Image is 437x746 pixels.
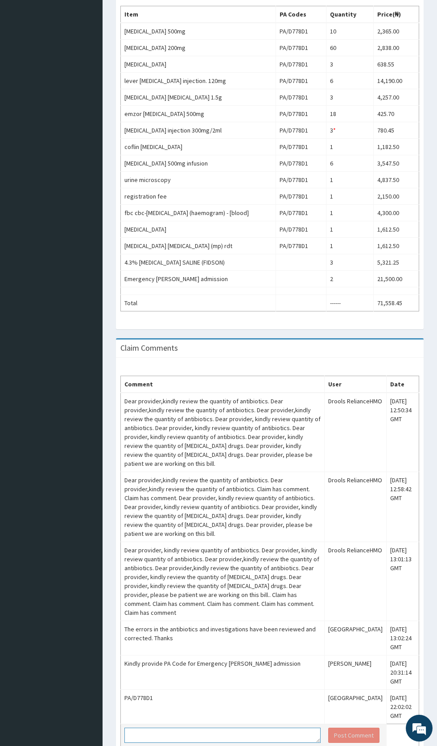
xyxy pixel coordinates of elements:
[374,23,419,40] td: 2,365.00
[374,155,419,172] td: 3,547.50
[276,23,326,40] td: PA/D778D1
[374,89,419,106] td: 4,257.00
[121,690,325,724] td: PA/D778D1
[326,122,374,139] td: 3
[326,139,374,155] td: 1
[387,655,419,690] td: [DATE] 20:31:14 GMT
[326,254,374,271] td: 3
[121,205,276,221] td: fbc cbc-[MEDICAL_DATA] (haemogram) - [blood]
[121,472,325,542] td: Dear provider,kindly review the quantity of antibiotics. Dear provider,kindly review the quantity...
[326,221,374,238] td: 1
[121,188,276,205] td: registration fee
[387,542,419,621] td: [DATE] 13:01:13 GMT
[276,73,326,89] td: PA/D778D1
[374,254,419,271] td: 5,321.25
[325,376,387,393] th: User
[326,106,374,122] td: 18
[387,376,419,393] th: Date
[326,56,374,73] td: 3
[326,40,374,56] td: 60
[326,6,374,23] th: Quantity
[387,393,419,472] td: [DATE] 12:50:34 GMT
[120,344,178,352] h3: Claim Comments
[276,56,326,73] td: PA/D778D1
[326,295,374,311] td: ------
[374,188,419,205] td: 2,150.00
[374,56,419,73] td: 638.55
[121,122,276,139] td: [MEDICAL_DATA] injection 300mg/2ml
[276,221,326,238] td: PA/D778D1
[326,89,374,106] td: 3
[374,122,419,139] td: 780.45
[374,139,419,155] td: 1,182.50
[121,254,276,271] td: 4.3% [MEDICAL_DATA] SALINE (FIDSON)
[387,621,419,655] td: [DATE] 13:02:24 GMT
[121,6,276,23] th: Item
[326,73,374,89] td: 6
[374,205,419,221] td: 4,300.00
[326,238,374,254] td: 1
[121,56,276,73] td: [MEDICAL_DATA]
[121,40,276,56] td: [MEDICAL_DATA] 200mg
[276,188,326,205] td: PA/D778D1
[326,23,374,40] td: 10
[121,221,276,238] td: [MEDICAL_DATA]
[325,621,387,655] td: [GEOGRAPHIC_DATA]
[276,205,326,221] td: PA/D778D1
[374,221,419,238] td: 1,612.50
[121,542,325,621] td: Dear provider, kindly review quantity of antibiotics. Dear provider, kindly review quantity of an...
[325,472,387,542] td: Drools RelianceHMO
[276,139,326,155] td: PA/D778D1
[276,238,326,254] td: PA/D778D1
[325,655,387,690] td: [PERSON_NAME]
[121,73,276,89] td: lever [MEDICAL_DATA] injection. 120mg
[325,690,387,724] td: [GEOGRAPHIC_DATA]
[121,155,276,172] td: [MEDICAL_DATA] 500mg infusion
[326,205,374,221] td: 1
[276,155,326,172] td: PA/D778D1
[325,393,387,472] td: Drools RelianceHMO
[328,728,379,743] button: Post Comment
[276,6,326,23] th: PA Codes
[121,89,276,106] td: [MEDICAL_DATA] [MEDICAL_DATA] 1.5g
[374,238,419,254] td: 1,612.50
[121,376,325,393] th: Comment
[276,122,326,139] td: PA/D778D1
[121,106,276,122] td: emzor [MEDICAL_DATA] 500mg
[325,542,387,621] td: Drools RelianceHMO
[387,472,419,542] td: [DATE] 12:58:42 GMT
[326,155,374,172] td: 6
[121,271,276,287] td: Emergency [PERSON_NAME] admission
[374,172,419,188] td: 4,837.50
[374,6,419,23] th: Price(₦)
[374,73,419,89] td: 14,190.00
[121,23,276,40] td: [MEDICAL_DATA] 500mg
[374,40,419,56] td: 2,838.00
[387,690,419,724] td: [DATE] 22:02:02 GMT
[276,40,326,56] td: PA/D778D1
[276,106,326,122] td: PA/D778D1
[121,295,276,311] td: Total
[121,172,276,188] td: urine microscopy
[121,139,276,155] td: coflin [MEDICAL_DATA]
[326,271,374,287] td: 2
[121,238,276,254] td: [MEDICAL_DATA] [MEDICAL_DATA] (mp) rdt
[276,89,326,106] td: PA/D778D1
[374,106,419,122] td: 425.70
[121,621,325,655] td: The errors in the antibiotics and investigations have been reviewed and corrected. Thanks
[374,271,419,287] td: 21,500.00
[326,188,374,205] td: 1
[121,393,325,472] td: Dear provider,kindly review the quantity of antibiotics. Dear provider,kindly review the quantity...
[326,172,374,188] td: 1
[374,295,419,311] td: 71,558.45
[121,655,325,690] td: Kindly provide PA Code for Emergency [PERSON_NAME] admission
[276,172,326,188] td: PA/D778D1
